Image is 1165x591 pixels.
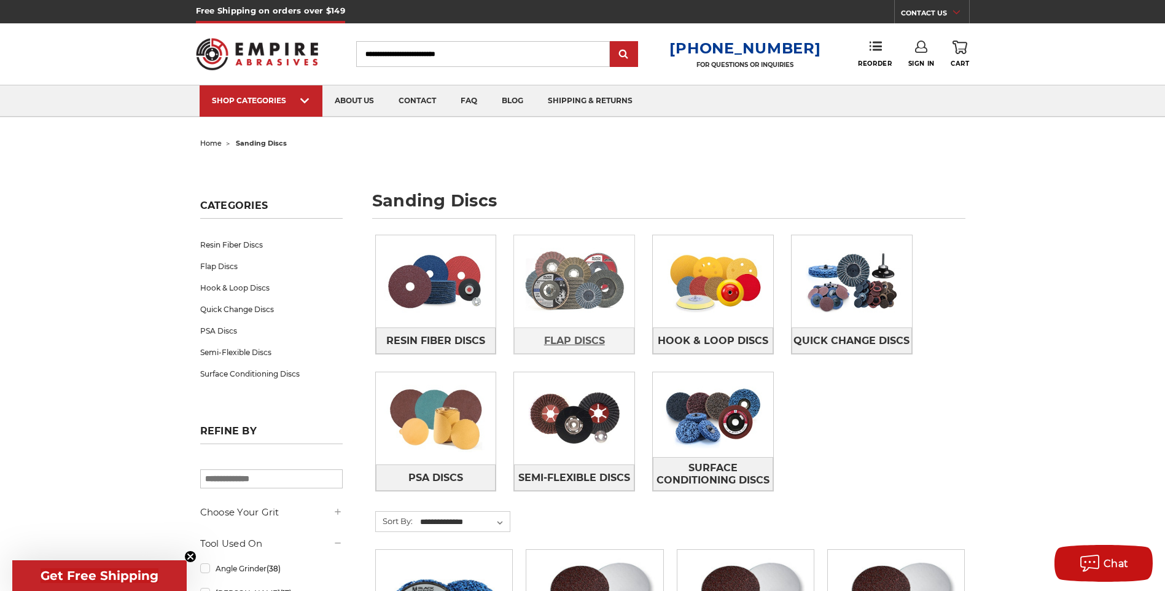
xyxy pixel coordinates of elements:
[41,568,158,583] span: Get Free Shipping
[536,85,645,117] a: shipping & returns
[386,331,485,351] span: Resin Fiber Discs
[901,6,969,23] a: CONTACT US
[514,464,634,491] a: Semi-Flexible Discs
[376,464,496,491] a: PSA Discs
[793,331,910,351] span: Quick Change Discs
[653,327,773,354] a: Hook & Loop Discs
[514,327,634,354] a: Flap Discs
[518,468,630,488] span: Semi-Flexible Discs
[653,239,773,324] img: Hook & Loop Discs
[792,327,912,354] a: Quick Change Discs
[418,513,510,531] select: Sort By:
[448,85,489,117] a: faq
[612,42,636,67] input: Submit
[669,39,820,57] a: [PHONE_NUMBER]
[322,85,386,117] a: about us
[196,30,319,78] img: Empire Abrasives
[514,376,634,461] img: Semi-Flexible Discs
[951,60,969,68] span: Cart
[908,60,935,68] span: Sign In
[951,41,969,68] a: Cart
[1054,545,1153,582] button: Chat
[200,200,343,219] h5: Categories
[489,85,536,117] a: blog
[236,139,287,147] span: sanding discs
[653,457,773,491] a: Surface Conditioning Discs
[408,468,463,488] span: PSA Discs
[792,239,912,324] img: Quick Change Discs
[200,256,343,277] a: Flap Discs
[200,505,343,520] h5: Choose Your Grit
[200,320,343,342] a: PSA Discs
[200,425,343,444] h5: Refine by
[267,564,281,573] span: (38)
[386,85,448,117] a: contact
[12,560,187,591] div: Get Free ShippingClose teaser
[184,550,197,563] button: Close teaser
[858,41,892,67] a: Reorder
[653,372,773,457] img: Surface Conditioning Discs
[200,277,343,299] a: Hook & Loop Discs
[200,342,343,363] a: Semi-Flexible Discs
[1104,558,1129,569] span: Chat
[200,234,343,256] a: Resin Fiber Discs
[200,558,343,579] a: Angle Grinder
[544,331,605,351] span: Flap Discs
[212,96,310,105] div: SHOP CATEGORIES
[376,512,413,530] label: Sort By:
[858,60,892,68] span: Reorder
[200,299,343,320] a: Quick Change Discs
[200,363,343,385] a: Surface Conditioning Discs
[372,192,965,219] h1: sanding discs
[376,376,496,461] img: PSA Discs
[669,61,820,69] p: FOR QUESTIONS OR INQUIRIES
[653,458,773,491] span: Surface Conditioning Discs
[200,536,343,551] h5: Tool Used On
[376,327,496,354] a: Resin Fiber Discs
[376,239,496,324] img: Resin Fiber Discs
[658,331,768,351] span: Hook & Loop Discs
[514,239,634,324] img: Flap Discs
[200,139,222,147] a: home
